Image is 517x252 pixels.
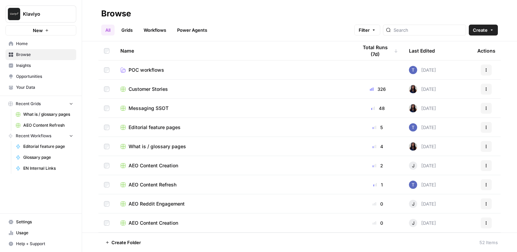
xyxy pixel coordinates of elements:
img: Klaviyo Logo [8,8,20,20]
button: Filter [354,25,380,36]
div: Total Runs (7d) [358,41,398,60]
div: 48 [358,105,398,112]
span: Recent Grids [16,101,41,107]
div: 1 [358,181,398,188]
a: Glossary page [13,152,76,163]
span: Usage [16,230,73,236]
span: J [412,220,414,226]
a: Messaging SSOT [120,105,347,112]
a: What is / glossary pages [13,109,76,120]
span: Create [473,27,488,33]
a: Home [5,38,76,49]
span: Glossary page [23,154,73,160]
button: Create [469,25,498,36]
a: Opportunities [5,71,76,82]
a: What is / glossary pages [120,143,347,150]
div: 5 [358,124,398,131]
div: 0 [358,200,398,207]
a: Editorial feature pages [120,124,347,131]
a: AEO Reddit Engagement [120,200,347,207]
img: rox323kbkgutb4wcij4krxobkpon [409,142,417,151]
span: Editorial feature pages [129,124,181,131]
span: Filter [359,27,370,33]
span: Create Folder [111,239,141,246]
a: Insights [5,60,76,71]
a: Usage [5,227,76,238]
input: Search [394,27,463,33]
div: Name [120,41,347,60]
div: Last Edited [409,41,435,60]
a: Settings [5,216,76,227]
img: rox323kbkgutb4wcij4krxobkpon [409,85,417,93]
a: All [101,25,115,36]
div: [DATE] [409,200,436,208]
a: Power Agents [173,25,211,36]
span: Klaviyo [23,11,64,17]
div: Browse [101,8,131,19]
div: 2 [358,162,398,169]
div: 326 [358,86,398,93]
a: EN Internal Links [13,163,76,174]
div: [DATE] [409,162,436,170]
span: Home [16,41,73,47]
a: Workflows [140,25,170,36]
img: rox323kbkgutb4wcij4krxobkpon [409,104,417,112]
div: [DATE] [409,66,436,74]
span: J [412,162,414,169]
button: New [5,25,76,36]
span: Browse [16,52,73,58]
a: AEO Content Refresh [13,120,76,131]
span: Your Data [16,84,73,90]
img: x8yczxid6s1iziywf4pp8m9fenlh [409,66,417,74]
button: Recent Workflows [5,131,76,141]
span: EN Internal Links [23,165,73,171]
span: Recent Workflows [16,133,51,139]
div: 4 [358,143,398,150]
span: Opportunities [16,73,73,80]
div: 52 Items [479,239,498,246]
span: AEO Content Refresh [129,181,176,188]
div: [DATE] [409,104,436,112]
span: What is / glossary pages [129,143,186,150]
div: 0 [358,220,398,226]
span: AEO Reddit Engagement [129,200,185,207]
span: J [412,200,414,207]
span: AEO Content Refresh [23,122,73,128]
div: [DATE] [409,85,436,93]
button: Help + Support [5,238,76,249]
span: Insights [16,62,73,69]
span: Settings [16,219,73,225]
span: Customer Stories [129,86,168,93]
img: x8yczxid6s1iziywf4pp8m9fenlh [409,123,417,131]
div: Actions [477,41,495,60]
span: Messaging SSOT [129,105,169,112]
a: Customer Stories [120,86,347,93]
span: AEO Content Creation [129,162,178,169]
button: Workspace: Klaviyo [5,5,76,23]
a: Browse [5,49,76,60]
span: Help + Support [16,241,73,247]
a: Your Data [5,82,76,93]
div: [DATE] [409,181,436,189]
div: [DATE] [409,219,436,227]
span: What is / glossary pages [23,111,73,117]
img: x8yczxid6s1iziywf4pp8m9fenlh [409,181,417,189]
a: AEO Content Refresh [120,181,347,188]
button: Create Folder [101,237,145,248]
a: Grids [117,25,137,36]
span: POC workflows [129,67,164,73]
div: [DATE] [409,142,436,151]
span: Editorial feature page [23,143,73,150]
a: POC workflows [120,67,347,73]
span: New [33,27,43,34]
span: AEO Content Creation [129,220,178,226]
a: Editorial feature page [13,141,76,152]
a: AEO Content Creation [120,220,347,226]
a: AEO Content Creation [120,162,347,169]
div: [DATE] [409,123,436,131]
button: Recent Grids [5,99,76,109]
